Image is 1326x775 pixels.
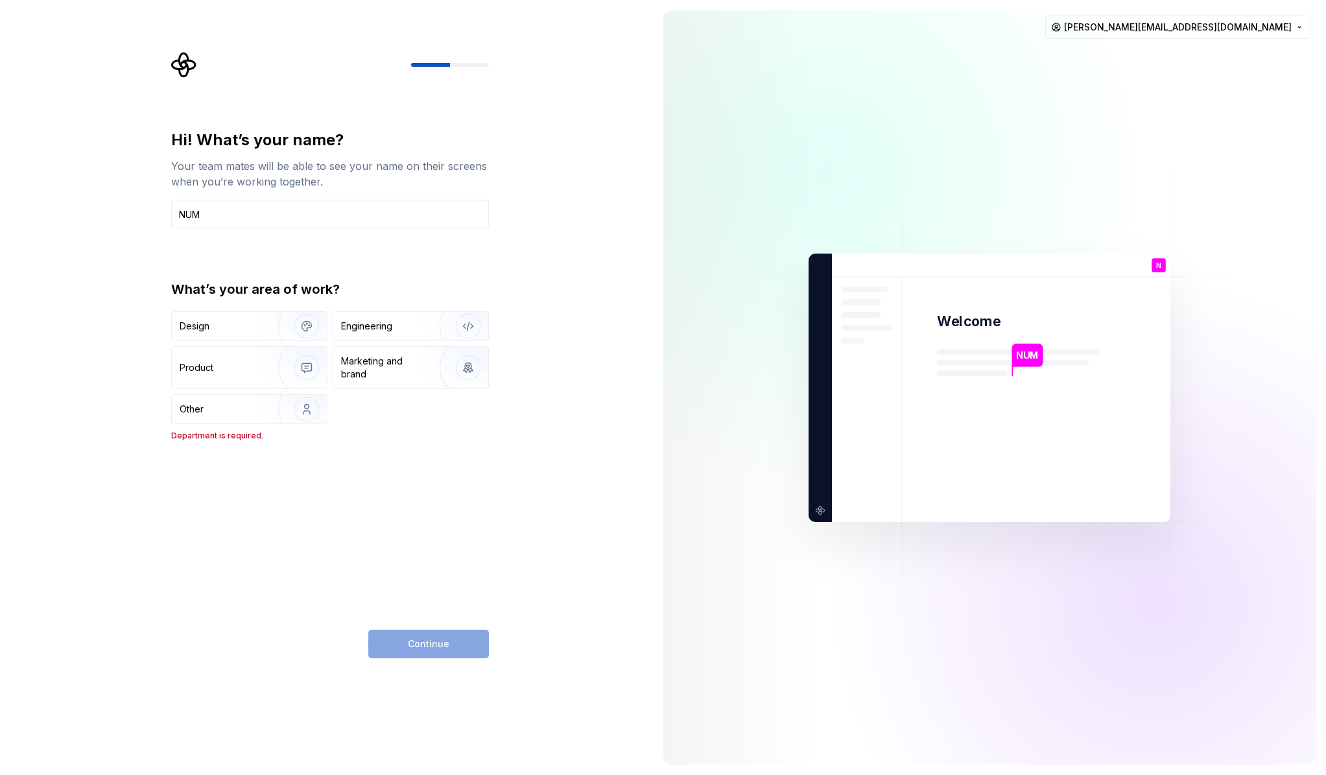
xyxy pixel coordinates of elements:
div: Marketing and brand [341,355,429,381]
input: Han Solo [171,200,489,228]
div: What’s your area of work? [171,280,489,298]
div: Other [180,403,204,416]
p: Welcome [937,312,1000,331]
p: NUM [1016,348,1038,362]
div: Your team mates will be able to see your name on their screens when you’re working together. [171,158,489,189]
div: Engineering [341,320,392,333]
button: [PERSON_NAME][EMAIL_ADDRESS][DOMAIN_NAME] [1045,16,1310,39]
svg: Supernova Logo [171,52,197,78]
p: Department is required. [171,431,489,441]
p: N [1156,261,1161,268]
div: Design [180,320,209,333]
div: Hi! What’s your name? [171,130,489,150]
span: [PERSON_NAME][EMAIL_ADDRESS][DOMAIN_NAME] [1064,21,1292,34]
div: Product [180,361,213,374]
